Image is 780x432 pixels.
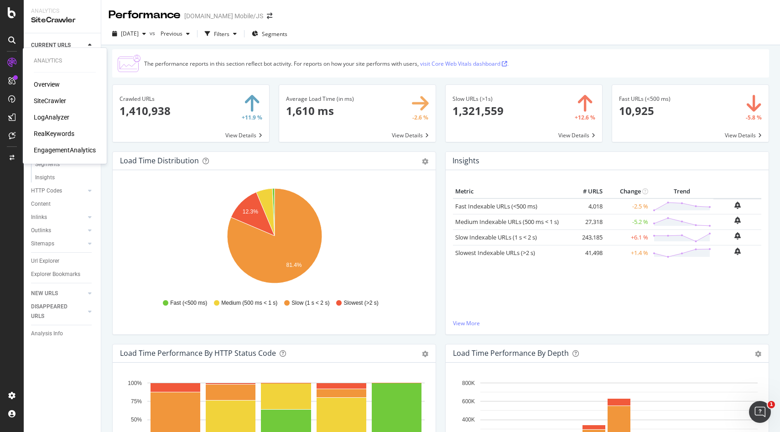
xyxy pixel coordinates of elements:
[31,199,51,209] div: Content
[31,15,94,26] div: SiteCrawler
[605,245,650,260] td: +1.4 %
[31,226,85,235] a: Outlinks
[453,349,569,358] div: Load Time Performance by Depth
[31,239,85,249] a: Sitemaps
[568,198,605,214] td: 4,018
[734,232,741,239] div: bell-plus
[31,329,94,338] a: Analysis Info
[31,186,62,196] div: HTTP Codes
[462,398,475,405] text: 600K
[31,41,71,50] div: CURRENT URLS
[31,329,63,338] div: Analysis Info
[568,245,605,260] td: 41,498
[157,26,193,41] button: Previous
[221,299,277,307] span: Medium (500 ms < 1 s)
[34,146,96,155] a: EngagementAnalytics
[34,80,60,89] a: Overview
[121,30,139,37] span: 2025 Sep. 7th
[455,249,535,257] a: Slowest Indexable URLs (>2 s)
[157,30,182,37] span: Previous
[214,30,229,38] div: Filters
[144,60,509,68] div: The performance reports in this section reflect bot activity. For reports on how your site perfor...
[605,214,650,229] td: -5.2 %
[150,29,157,37] span: vs
[749,401,771,423] iframe: Intercom live chat
[31,256,59,266] div: Url Explorer
[452,155,479,167] h4: Insights
[734,248,741,255] div: bell-plus
[248,26,291,41] button: Segments
[170,299,207,307] span: Fast (<500 ms)
[35,160,60,169] div: Segments
[120,156,199,165] div: Load Time Distribution
[31,302,77,321] div: DISAPPEARED URLS
[243,208,258,215] text: 12.3%
[422,351,428,357] div: gear
[31,226,51,235] div: Outlinks
[35,173,55,182] div: Insights
[420,60,509,68] a: visit Core Web Vitals dashboard .
[568,229,605,245] td: 243,185
[31,289,85,298] a: NEW URLS
[605,229,650,245] td: +6.1 %
[35,160,94,169] a: Segments
[734,202,741,209] div: bell-plus
[453,319,761,327] a: View More
[109,26,150,41] button: [DATE]
[568,214,605,229] td: 27,318
[422,158,428,165] div: gear
[120,349,276,358] div: Load Time Performance by HTTP Status Code
[650,185,713,198] th: Trend
[605,198,650,214] td: -2.5 %
[31,256,94,266] a: Url Explorer
[31,199,94,209] a: Content
[286,262,302,268] text: 81.4%
[462,380,475,386] text: 800K
[120,185,428,291] svg: A chart.
[31,41,85,50] a: CURRENT URLS
[34,113,69,122] a: LogAnalyzer
[755,351,761,357] div: gear
[267,13,272,19] div: arrow-right-arrow-left
[343,299,378,307] span: Slowest (>2 s)
[453,185,568,198] th: Metric
[455,218,559,226] a: Medium Indexable URLs (500 ms < 1 s)
[31,213,85,222] a: Inlinks
[262,30,287,38] span: Segments
[31,270,80,279] div: Explorer Bookmarks
[34,96,66,105] a: SiteCrawler
[462,416,475,423] text: 400K
[109,7,181,23] div: Performance
[291,299,329,307] span: Slow (1 s < 2 s)
[131,416,142,423] text: 50%
[31,7,94,15] div: Analytics
[768,401,775,408] span: 1
[201,26,240,41] button: Filters
[34,57,96,65] div: Analytics
[568,185,605,198] th: # URLS
[31,239,54,249] div: Sitemaps
[131,398,142,405] text: 75%
[34,129,74,138] a: RealKeywords
[734,217,741,224] div: bell-plus
[31,302,85,321] a: DISAPPEARED URLS
[31,186,85,196] a: HTTP Codes
[455,202,537,210] a: Fast Indexable URLs (<500 ms)
[455,233,537,241] a: Slow Indexable URLs (1 s < 2 s)
[31,213,47,222] div: Inlinks
[128,380,142,386] text: 100%
[35,173,94,182] a: Insights
[605,185,650,198] th: Change
[184,11,263,21] div: [DOMAIN_NAME] Mobile/JS
[118,55,140,72] img: CjTTJyXI.png
[31,289,58,298] div: NEW URLS
[31,270,94,279] a: Explorer Bookmarks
